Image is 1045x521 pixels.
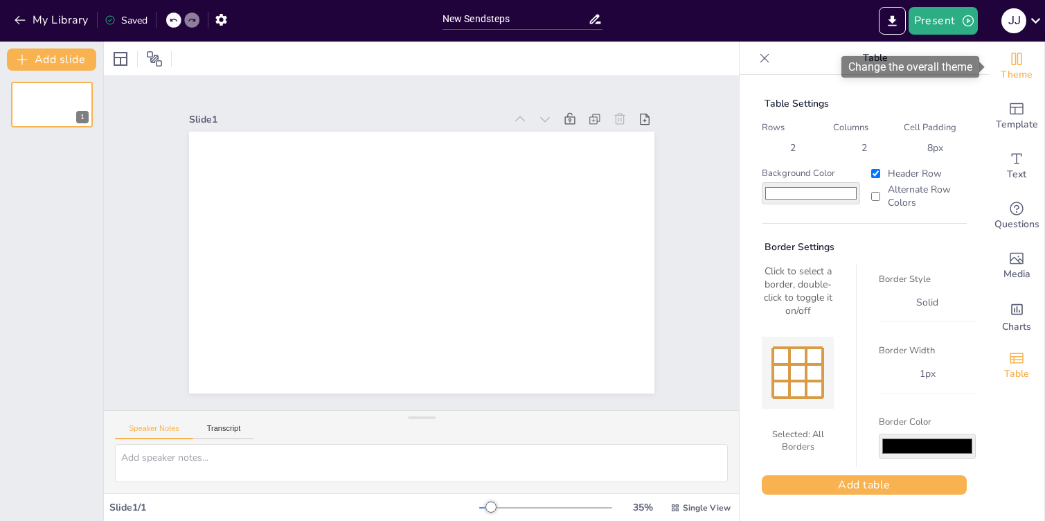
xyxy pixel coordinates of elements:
[1001,8,1026,33] div: J J
[626,501,659,514] div: 35 %
[109,501,479,514] div: Slide 1 / 1
[762,265,834,317] div: Click to select a border, double-click to toggle it on/off
[922,141,949,154] div: 8 px
[146,51,163,67] span: Position
[762,97,967,110] div: Table Settings
[771,348,774,398] div: Left Border (Double-click to toggle)
[762,423,834,459] div: Selected: All Borders
[762,121,825,134] label: Rows
[879,344,976,357] label: Border Width
[7,48,96,71] button: Add slide
[1003,267,1030,282] span: Media
[762,167,860,179] label: Background Color
[189,113,505,126] div: Slide 1
[11,82,93,127] div: 1
[1001,7,1026,35] button: J J
[109,48,132,70] div: Layout
[989,291,1044,341] div: Add charts and graphs
[788,348,791,398] div: Inner Vertical Borders (Double-click to toggle)
[1001,67,1033,82] span: Theme
[989,341,1044,391] div: Add a table
[115,424,193,439] button: Speaker Notes
[762,475,967,495] button: Add table
[911,364,944,383] div: 1 px
[879,7,906,35] button: Export to PowerPoint
[805,348,807,398] div: Inner Vertical Borders (Double-click to toggle)
[879,416,976,428] label: Border Color
[773,396,823,399] div: Bottom Border (Double-click to toggle)
[868,167,967,180] label: Header Row
[821,348,824,398] div: Right Border (Double-click to toggle)
[443,9,589,29] input: Insert title
[785,141,801,154] div: 2
[868,183,967,209] label: Alternate Row Colors
[193,424,255,439] button: Transcript
[904,121,967,134] label: Cell Padding
[773,363,823,366] div: Inner Horizontal Borders (Double-click to toggle)
[10,9,94,31] button: My Library
[989,191,1044,241] div: Get real-time input from your audience
[773,346,823,349] div: Top Border (Double-click to toggle)
[76,111,89,123] div: 1
[833,121,896,134] label: Columns
[994,217,1039,232] span: Questions
[989,241,1044,291] div: Add images, graphics, shapes or video
[1007,167,1026,182] span: Text
[908,293,947,312] div: solid
[683,502,731,513] span: Single View
[776,42,975,75] p: Table
[879,273,976,285] label: Border Style
[989,91,1044,141] div: Add ready made slides
[1004,367,1029,382] span: Table
[871,169,880,178] input: Header Row
[989,42,1044,91] div: Change the overall theme
[996,117,1038,132] span: Template
[856,141,873,154] div: 2
[909,7,978,35] button: Present
[105,14,148,27] div: Saved
[773,380,823,382] div: Inner Horizontal Borders (Double-click to toggle)
[871,192,880,201] input: Alternate Row Colors
[762,240,967,254] div: Border Settings
[1002,319,1031,335] span: Charts
[989,141,1044,191] div: Add text boxes
[841,56,979,78] div: Change the overall theme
